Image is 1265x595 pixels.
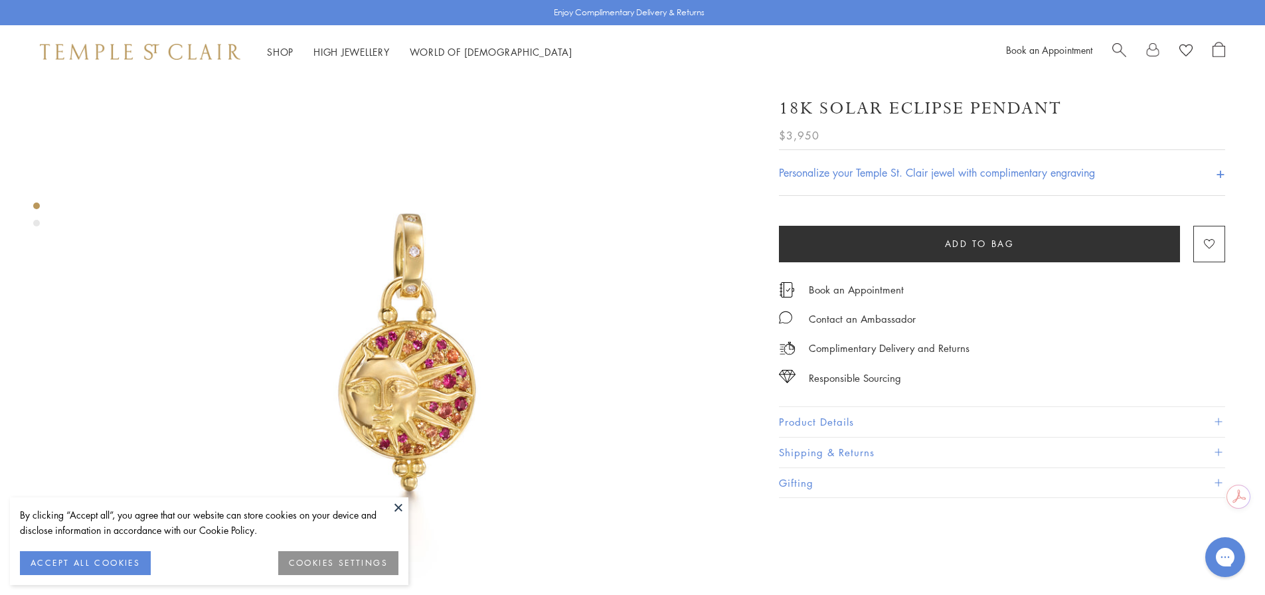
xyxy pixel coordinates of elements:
[1213,42,1225,62] a: Open Shopping Bag
[779,407,1225,437] button: Product Details
[267,44,572,60] nav: Main navigation
[410,45,572,58] a: World of [DEMOGRAPHIC_DATA]World of [DEMOGRAPHIC_DATA]
[554,6,705,19] p: Enjoy Complimentary Delivery & Returns
[779,438,1225,467] button: Shipping & Returns
[779,340,796,357] img: icon_delivery.svg
[779,311,792,324] img: MessageIcon-01_2.svg
[278,551,398,575] button: COOKIES SETTINGS
[779,97,1062,120] h1: 18K Solar Eclipse Pendant
[779,165,1095,181] h4: Personalize your Temple St. Clair jewel with complimentary engraving
[1199,533,1252,582] iframe: Gorgias live chat messenger
[20,507,398,538] div: By clicking “Accept all”, you agree that our website can store cookies on your device and disclos...
[267,45,294,58] a: ShopShop
[809,340,970,357] p: Complimentary Delivery and Returns
[1216,160,1225,185] h4: +
[779,468,1225,498] button: Gifting
[1006,43,1092,56] a: Book an Appointment
[779,226,1180,262] button: Add to bag
[779,370,796,383] img: icon_sourcing.svg
[809,282,904,297] a: Book an Appointment
[1112,42,1126,62] a: Search
[779,127,819,144] span: $3,950
[779,282,795,297] img: icon_appointment.svg
[20,551,151,575] button: ACCEPT ALL COOKIES
[313,45,390,58] a: High JewelleryHigh Jewellery
[809,370,901,386] div: Responsible Sourcing
[945,236,1015,251] span: Add to bag
[1179,42,1193,62] a: View Wishlist
[809,311,916,327] div: Contact an Ambassador
[40,44,240,60] img: Temple St. Clair
[33,199,40,237] div: Product gallery navigation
